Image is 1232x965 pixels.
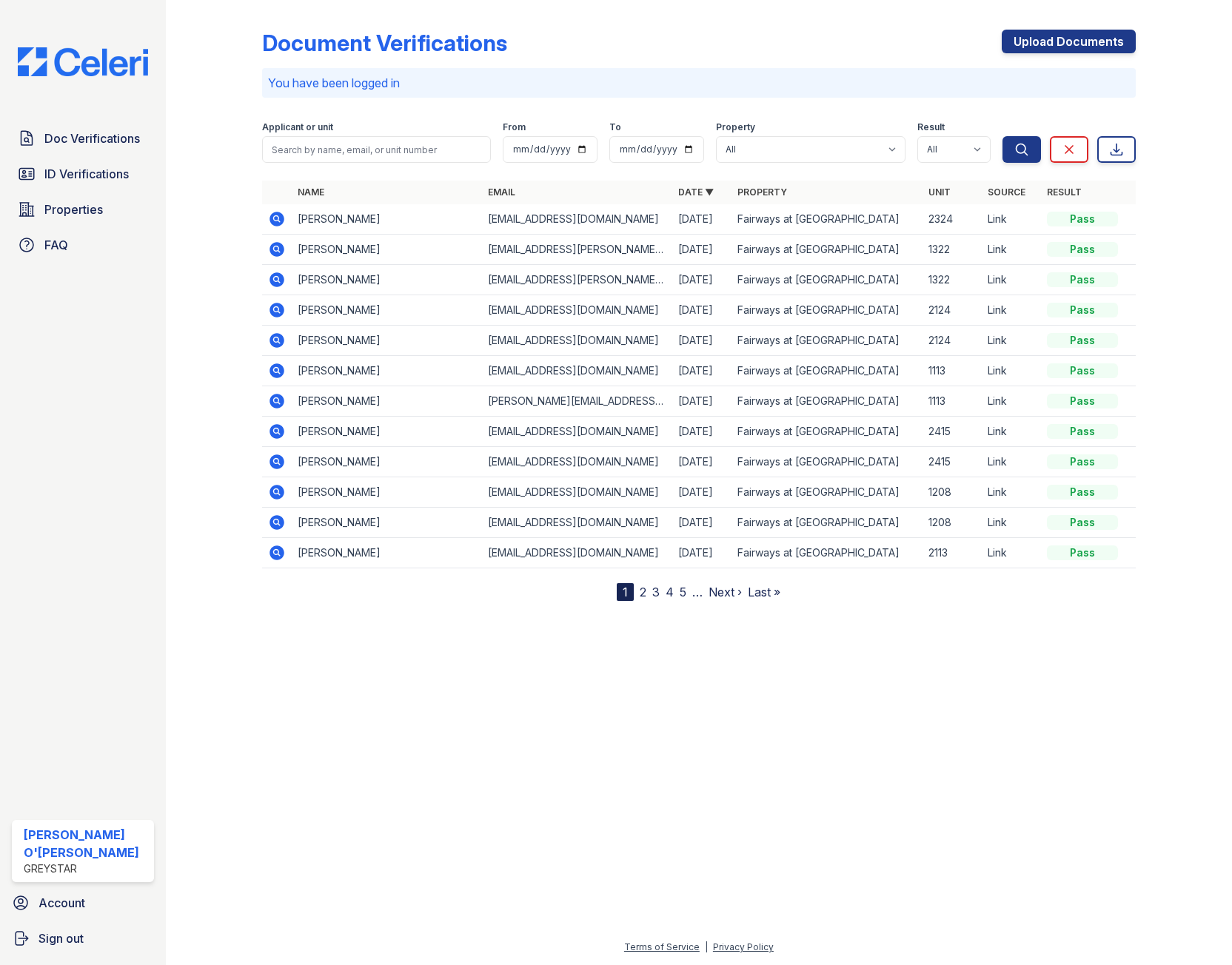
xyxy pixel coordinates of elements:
[672,204,731,235] td: [DATE]
[617,583,634,601] div: 1
[482,538,672,568] td: [EMAIL_ADDRESS][DOMAIN_NAME]
[982,477,1041,508] td: Link
[24,861,148,876] div: Greystar
[268,74,1130,92] p: You have been logged in
[731,326,922,356] td: Fairways at [GEOGRAPHIC_DATA]
[292,417,482,447] td: [PERSON_NAME]
[982,386,1041,417] td: Link
[982,204,1041,235] td: Link
[731,386,922,417] td: Fairways at [GEOGRAPHIC_DATA]
[923,356,982,386] td: 1113
[982,265,1041,295] td: Link
[482,326,672,356] td: [EMAIL_ADDRESS][DOMAIN_NAME]
[982,508,1041,538] td: Link
[652,585,660,599] a: 3
[6,47,160,76] img: CE_Logo_Blue-a8612792a0a2168367f1c8372b55b34899dd931a85d93a1a3d3e32e68fde9ad4.png
[12,230,154,260] a: FAQ
[982,417,1041,447] td: Link
[672,447,731,477] td: [DATE]
[624,941,700,952] a: Terms of Service
[292,508,482,538] td: [PERSON_NAME]
[1047,303,1118,317] div: Pass
[923,326,982,356] td: 2124
[731,204,922,235] td: Fairways at [GEOGRAPHIC_DATA]
[44,201,103,218] span: Properties
[292,265,482,295] td: [PERSON_NAME]
[1047,545,1118,560] div: Pass
[609,121,621,133] label: To
[917,121,945,133] label: Result
[923,417,982,447] td: 2415
[6,888,160,918] a: Account
[672,326,731,356] td: [DATE]
[503,121,526,133] label: From
[923,235,982,265] td: 1322
[672,386,731,417] td: [DATE]
[482,447,672,477] td: [EMAIL_ADDRESS][DOMAIN_NAME]
[672,235,731,265] td: [DATE]
[731,508,922,538] td: Fairways at [GEOGRAPHIC_DATA]
[482,386,672,417] td: [PERSON_NAME][EMAIL_ADDRESS][DOMAIN_NAME]
[24,826,148,861] div: [PERSON_NAME] O'[PERSON_NAME]
[292,477,482,508] td: [PERSON_NAME]
[1047,485,1118,500] div: Pass
[292,538,482,568] td: [PERSON_NAME]
[640,585,646,599] a: 2
[44,165,129,183] span: ID Verifications
[12,124,154,153] a: Doc Verifications
[672,295,731,326] td: [DATE]
[482,508,672,538] td: [EMAIL_ADDRESS][DOMAIN_NAME]
[709,585,742,599] a: Next ›
[38,894,85,912] span: Account
[928,186,951,198] a: Unit
[482,356,672,386] td: [EMAIL_ADDRESS][DOMAIN_NAME]
[1047,424,1118,439] div: Pass
[1047,454,1118,469] div: Pass
[672,477,731,508] td: [DATE]
[982,356,1041,386] td: Link
[731,356,922,386] td: Fairways at [GEOGRAPHIC_DATA]
[923,508,982,538] td: 1208
[12,195,154,224] a: Properties
[982,235,1041,265] td: Link
[692,583,703,601] span: …
[748,585,780,599] a: Last »
[482,295,672,326] td: [EMAIL_ADDRESS][DOMAIN_NAME]
[262,30,507,56] div: Document Verifications
[666,585,674,599] a: 4
[982,538,1041,568] td: Link
[672,417,731,447] td: [DATE]
[1047,272,1118,287] div: Pass
[923,477,982,508] td: 1208
[292,386,482,417] td: [PERSON_NAME]
[1047,212,1118,226] div: Pass
[672,508,731,538] td: [DATE]
[292,326,482,356] td: [PERSON_NAME]
[482,265,672,295] td: [EMAIL_ADDRESS][PERSON_NAME][DOMAIN_NAME]
[44,130,140,147] span: Doc Verifications
[1047,186,1082,198] a: Result
[1047,363,1118,378] div: Pass
[923,295,982,326] td: 2124
[6,924,160,953] a: Sign out
[1047,242,1118,257] div: Pass
[482,417,672,447] td: [EMAIL_ADDRESS][DOMAIN_NAME]
[292,235,482,265] td: [PERSON_NAME]
[678,186,714,198] a: Date ▼
[482,204,672,235] td: [EMAIL_ADDRESS][DOMAIN_NAME]
[731,477,922,508] td: Fairways at [GEOGRAPHIC_DATA]
[713,941,774,952] a: Privacy Policy
[262,121,333,133] label: Applicant or unit
[298,186,324,198] a: Name
[731,295,922,326] td: Fairways at [GEOGRAPHIC_DATA]
[12,159,154,189] a: ID Verifications
[292,204,482,235] td: [PERSON_NAME]
[262,136,491,163] input: Search by name, email, or unit number
[672,538,731,568] td: [DATE]
[1047,333,1118,348] div: Pass
[672,356,731,386] td: [DATE]
[988,186,1025,198] a: Source
[488,186,515,198] a: Email
[292,447,482,477] td: [PERSON_NAME]
[705,941,708,952] div: |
